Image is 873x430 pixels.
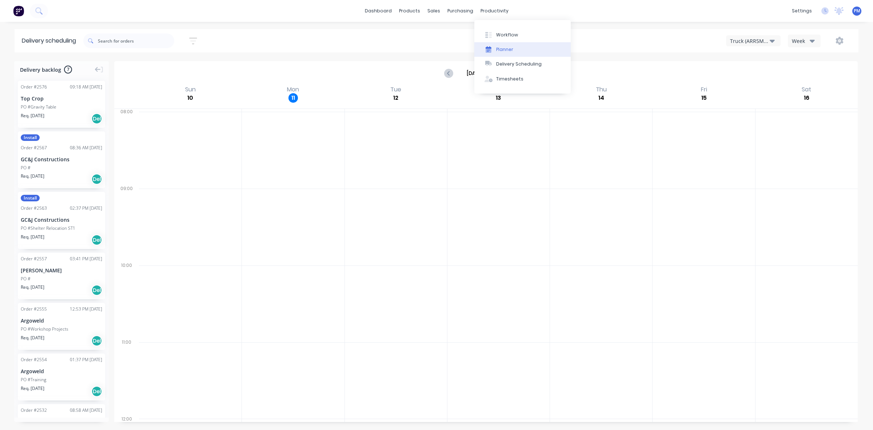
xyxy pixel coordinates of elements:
[21,113,44,119] span: Req. [DATE]
[91,285,102,296] div: Del
[477,5,512,16] div: productivity
[21,205,47,212] div: Order # 2563
[21,407,47,414] div: Order # 2532
[792,37,813,45] div: Week
[13,5,24,16] img: Factory
[21,173,44,180] span: Req. [DATE]
[496,61,542,67] div: Delivery Scheduling
[496,76,523,82] div: Timesheets
[699,93,709,103] div: 15
[21,267,102,274] div: [PERSON_NAME]
[21,356,47,363] div: Order # 2554
[597,93,606,103] div: 14
[21,276,31,282] div: PO #
[474,27,571,42] button: Workflow
[21,134,40,141] span: Install
[361,5,395,16] a: dashboard
[21,306,47,312] div: Order # 2555
[21,225,75,232] div: PO #Shelter Relocation ST1
[474,42,571,57] button: Planner
[496,32,518,38] div: Workflow
[21,256,47,262] div: Order # 2557
[70,306,102,312] div: 12:53 PM [DATE]
[424,5,444,16] div: sales
[474,72,571,86] button: Timesheets
[186,93,195,103] div: 10
[91,113,102,124] div: Del
[594,86,609,93] div: Thu
[726,35,781,46] button: Truck (ARR5MM)
[21,284,44,291] span: Req. [DATE]
[21,165,31,171] div: PO #
[114,338,139,415] div: 11:00
[15,29,83,52] div: Delivery scheduling
[114,107,139,184] div: 08:00
[70,256,102,262] div: 03:41 PM [DATE]
[21,155,102,163] div: GC&J Constructions
[114,261,139,338] div: 10:00
[20,66,61,74] span: Delivery backlog
[70,84,102,90] div: 09:18 AM [DATE]
[70,145,102,151] div: 08:36 AM [DATE]
[21,234,44,240] span: Req. [DATE]
[70,356,102,363] div: 01:37 PM [DATE]
[699,86,709,93] div: Fri
[21,145,47,151] div: Order # 2567
[98,33,174,48] input: Search for orders
[21,216,102,224] div: GC&J Constructions
[21,104,56,110] div: PO #Gravity Table
[802,93,811,103] div: 16
[800,86,813,93] div: Sat
[788,5,816,16] div: settings
[444,5,477,16] div: purchasing
[285,86,301,93] div: Mon
[21,376,46,383] div: PO #Training
[91,386,102,397] div: Del
[496,46,513,53] div: Planner
[70,407,102,414] div: 08:58 AM [DATE]
[21,335,44,341] span: Req. [DATE]
[494,93,503,103] div: 13
[474,57,571,71] button: Delivery Scheduling
[854,8,860,14] span: PM
[788,35,821,47] button: Week
[21,84,47,90] div: Order # 2576
[21,317,102,324] div: Argoweld
[114,415,139,423] div: 12:00
[395,5,424,16] div: products
[21,326,68,332] div: PO #Workshop Projects
[91,335,102,346] div: Del
[70,205,102,212] div: 02:37 PM [DATE]
[391,93,400,103] div: 12
[21,385,44,392] span: Req. [DATE]
[114,184,139,261] div: 09:00
[21,195,40,201] span: Install
[21,95,102,102] div: Top Crop
[91,234,102,245] div: Del
[288,93,298,103] div: 11
[64,66,72,74] span: 7
[730,37,770,45] div: Truck (ARR5MM)
[91,174,102,185] div: Del
[388,86,403,93] div: Tue
[21,367,102,375] div: Argoweld
[183,86,198,93] div: Sun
